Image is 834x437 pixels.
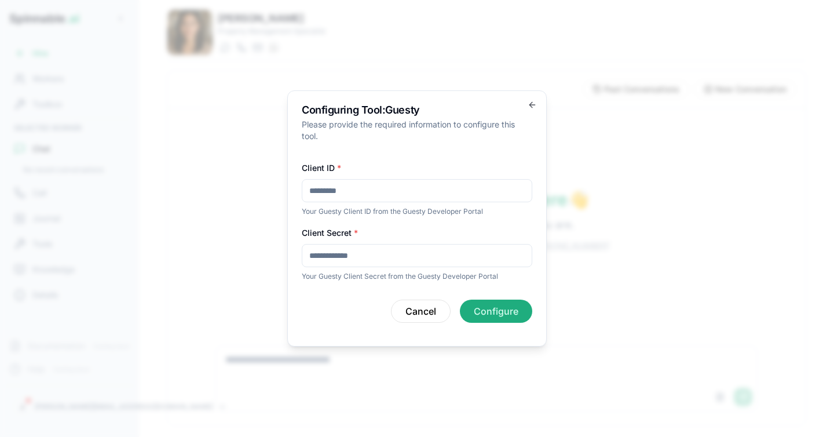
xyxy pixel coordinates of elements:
h2: Configuring Tool: Guesty [302,105,532,115]
p: Please provide the required information to configure this tool. [302,119,532,142]
label: Client Secret [302,228,358,238]
p: Your Guesty Client ID from the Guesty Developer Portal [302,207,532,216]
button: Cancel [391,300,451,323]
button: Configure [460,300,532,323]
p: Your Guesty Client Secret from the Guesty Developer Portal [302,272,532,281]
label: Client ID [302,163,341,173]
